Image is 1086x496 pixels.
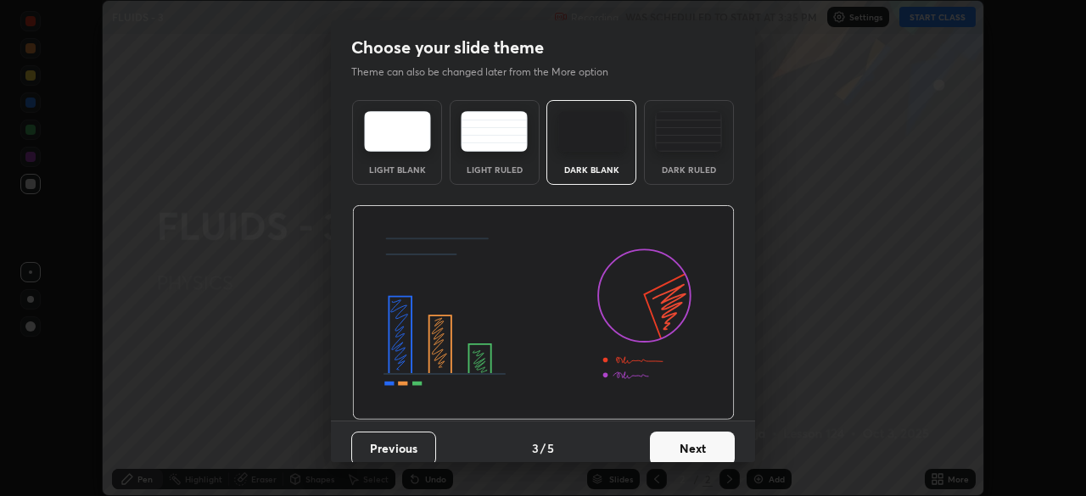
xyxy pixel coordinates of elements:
div: Dark Blank [557,165,625,174]
img: lightRuledTheme.5fabf969.svg [461,111,528,152]
button: Previous [351,432,436,465]
h4: 5 [547,439,554,457]
div: Light Blank [363,165,431,174]
img: darkTheme.f0cc69e5.svg [558,111,625,152]
h2: Choose your slide theme [351,36,544,59]
img: lightTheme.e5ed3b09.svg [364,111,431,152]
img: darkRuledTheme.de295e13.svg [655,111,722,152]
button: Next [650,432,735,465]
p: Theme can also be changed later from the More option [351,64,626,80]
div: Light Ruled [461,165,529,174]
img: darkThemeBanner.d06ce4a2.svg [352,205,735,421]
h4: / [540,439,546,457]
h4: 3 [532,439,539,457]
div: Dark Ruled [655,165,723,174]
